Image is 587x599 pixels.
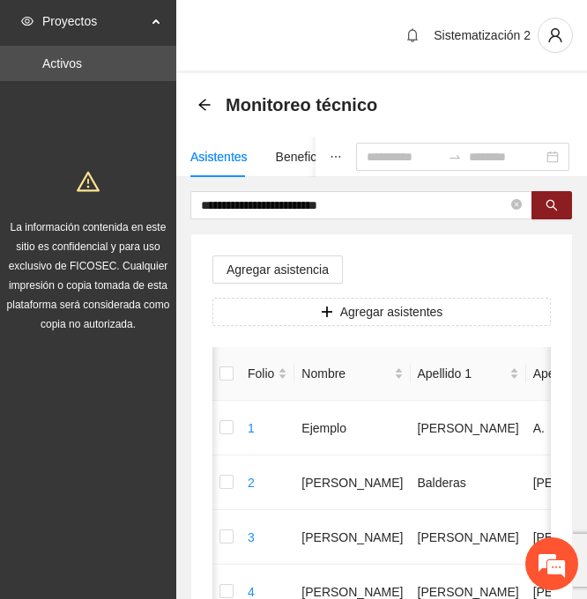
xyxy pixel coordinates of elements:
span: Proyectos [42,4,146,39]
th: Apellido 1 [411,347,526,401]
span: arrow-left [197,98,212,112]
span: La información contenida en este sitio es confidencial y para uso exclusivo de FICOSEC. Cualquier... [7,221,170,330]
span: search [546,199,558,213]
button: ellipsis [316,137,356,177]
a: 2 [248,476,255,490]
div: Back [197,98,212,113]
span: Agregar asistencia [227,260,329,279]
span: Nombre [301,364,390,383]
span: Monitoreo técnico [226,91,377,119]
span: user [539,27,572,43]
button: Agregar asistencia [212,255,343,284]
th: Nombre [294,347,410,401]
td: [PERSON_NAME] [411,510,526,565]
div: Asistentes [190,147,248,166]
td: [PERSON_NAME] [411,401,526,455]
td: [PERSON_NAME] [294,510,410,565]
span: to [448,150,462,164]
span: close-circle [511,197,522,214]
span: Apellido 1 [418,364,506,383]
span: swap-right [448,150,462,164]
span: plus [321,306,333,320]
button: user [538,18,573,53]
span: Sistematización 2 [434,28,531,42]
span: ellipsis [330,151,342,163]
th: Folio [241,347,294,401]
span: warning [77,170,100,193]
span: Agregar asistentes [340,302,443,322]
a: 4 [248,585,255,599]
td: Ejemplo [294,401,410,455]
button: bell [398,21,427,49]
span: bell [399,28,426,42]
div: Beneficiarios [276,147,346,166]
td: Balderas [411,455,526,510]
button: search [531,191,572,219]
span: eye [21,15,33,27]
span: Folio [248,364,274,383]
td: [PERSON_NAME] [294,455,410,510]
button: plusAgregar asistentes [212,298,551,326]
span: close-circle [511,199,522,210]
a: 1 [248,421,255,435]
a: 3 [248,530,255,544]
a: Activos [42,56,82,70]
